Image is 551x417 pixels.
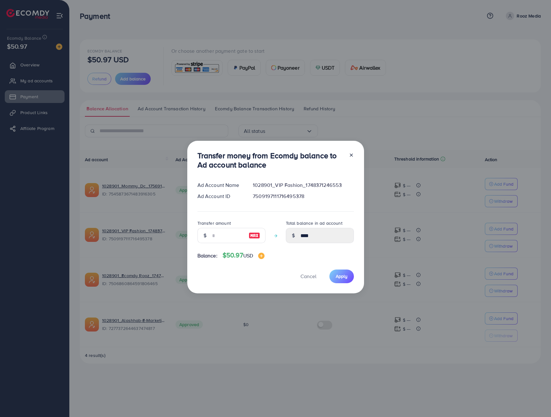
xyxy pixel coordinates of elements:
[192,193,248,200] div: Ad Account ID
[197,151,344,169] h3: Transfer money from Ecomdy balance to Ad account balance
[243,252,253,259] span: USD
[293,270,324,283] button: Cancel
[248,181,359,189] div: 1028901_VIP Fashion_1748371246553
[286,220,342,226] label: Total balance in ad account
[258,253,265,259] img: image
[336,273,348,279] span: Apply
[524,388,546,412] iframe: Chat
[197,252,217,259] span: Balance:
[300,273,316,280] span: Cancel
[249,232,260,239] img: image
[329,270,354,283] button: Apply
[197,220,231,226] label: Transfer amount
[223,251,265,259] h4: $50.97
[192,181,248,189] div: Ad Account Name
[248,193,359,200] div: 7509197111716495378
